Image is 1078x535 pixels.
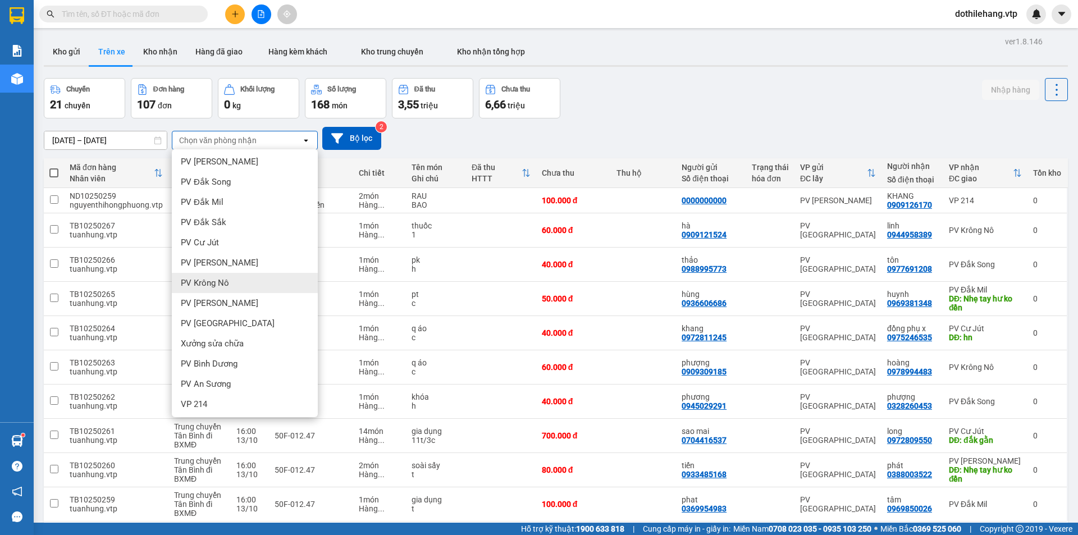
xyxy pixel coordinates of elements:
div: HTTT [472,174,522,183]
div: tuanhung.vtp [70,230,163,239]
div: 0945029291 [682,401,727,410]
div: Chi tiết [359,168,400,177]
div: 1 món [359,290,400,299]
div: Người gửi [682,163,741,172]
div: Mã đơn hàng [70,163,154,172]
div: Khối lượng [240,85,275,93]
div: q áo [412,358,460,367]
span: triệu [421,101,438,110]
div: 1 món [359,255,400,264]
div: tuanhung.vtp [70,367,163,376]
div: TB10250261 [70,427,163,436]
input: Tìm tên, số ĐT hoặc mã đơn [62,8,194,20]
div: t [412,504,460,513]
div: PV [GEOGRAPHIC_DATA] [800,290,876,308]
div: pk [412,255,460,264]
div: c [412,333,460,342]
div: PV [GEOGRAPHIC_DATA] [800,392,876,410]
div: 13/10 [236,504,263,513]
span: ... [378,230,385,239]
span: Xưởng sửa chữa [181,338,244,349]
div: VP gửi [800,163,867,172]
div: 60.000 đ [542,226,605,235]
div: PV Krông Nô [949,226,1022,235]
div: 0936606686 [682,299,727,308]
div: phát [887,461,938,470]
div: 0704416537 [682,436,727,445]
div: long [887,427,938,436]
sup: 2 [376,121,387,132]
span: search [47,10,54,18]
span: đơn [158,101,172,110]
div: DĐ: hn [949,333,1022,342]
div: TB10250267 [70,221,163,230]
div: 0 [1033,431,1061,440]
div: 0944958389 [887,230,932,239]
div: 13/10 [236,436,263,445]
div: phượng [682,358,741,367]
img: solution-icon [11,45,23,57]
div: 0978994483 [887,367,932,376]
div: 13/10 [236,470,263,479]
div: 0933485168 [682,470,727,479]
div: t [412,470,460,479]
span: PV Đắk Sắk [181,217,226,228]
div: PV [GEOGRAPHIC_DATA] [800,427,876,445]
button: caret-down [1052,4,1071,24]
div: 0 [1033,363,1061,372]
div: 700.000 đ [542,431,605,440]
div: sao mai [682,427,741,436]
span: VP 214 [181,399,207,410]
div: Thu hộ [616,168,670,177]
span: file-add [257,10,265,18]
div: PV [GEOGRAPHIC_DATA] [800,324,876,342]
div: Chuyến [66,85,90,93]
span: Miền Nam [733,523,871,535]
div: tuanhung.vtp [70,470,163,479]
div: 0388003522 [887,470,932,479]
sup: 1 [21,433,25,437]
div: 14 món [359,427,400,436]
div: thuốc [412,221,460,230]
div: Hàng thông thường [359,504,400,513]
div: TB10250264 [70,324,163,333]
div: 2 món [359,191,400,200]
input: Select a date range. [44,131,167,149]
button: aim [277,4,297,24]
div: gia dụng [412,495,460,504]
div: 0975246535 [887,333,932,342]
span: triệu [508,101,525,110]
div: 40.000 đ [542,260,605,269]
div: PV [GEOGRAPHIC_DATA] [800,495,876,513]
span: Trung chuyển Tân Bình đi BXMĐ [174,491,221,518]
span: ... [378,299,385,308]
div: PV Đắk Mil [949,500,1022,509]
div: 0 [1033,397,1061,406]
div: TB10250260 [70,461,163,470]
span: kg [232,101,241,110]
div: Nhân viên [70,174,154,183]
div: Hàng thông thường [359,333,400,342]
div: 1 món [359,358,400,367]
span: caret-down [1057,9,1067,19]
div: tuanhung.vtp [70,401,163,410]
span: Hỗ trợ kỹ thuật: [521,523,624,535]
th: Toggle SortBy [466,158,536,188]
span: ... [378,436,385,445]
button: Kho nhận [134,38,186,65]
img: warehouse-icon [11,73,23,85]
span: ... [378,200,385,209]
div: khang [682,324,741,333]
div: 0000000000 [682,196,727,205]
div: VP nhận [949,163,1013,172]
span: | [633,523,634,535]
span: message [12,511,22,522]
div: PV [GEOGRAPHIC_DATA] [800,461,876,479]
div: Hàng thông thường [359,299,400,308]
div: 50F-012.47 [275,431,347,440]
div: 0909309185 [682,367,727,376]
div: PV [GEOGRAPHIC_DATA] [800,358,876,376]
div: Hàng thông thường [359,200,400,209]
div: 1 món [359,324,400,333]
div: 40.000 đ [542,397,605,406]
